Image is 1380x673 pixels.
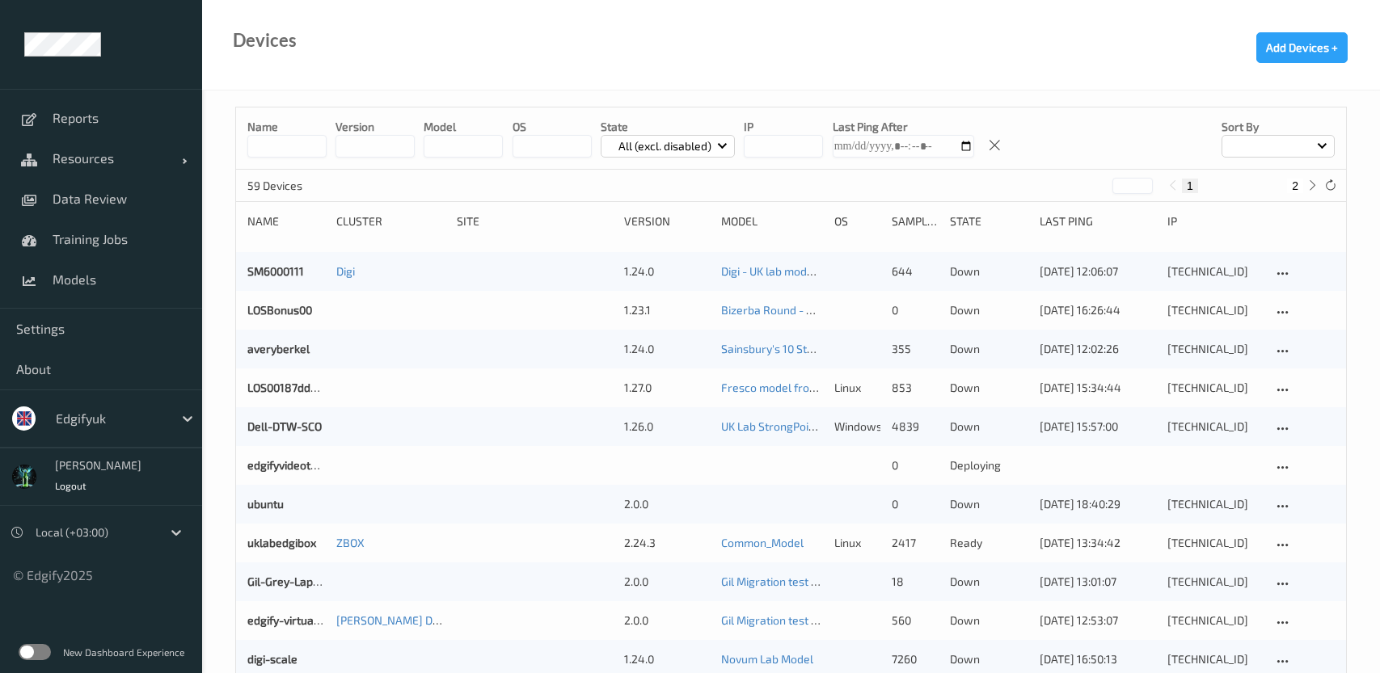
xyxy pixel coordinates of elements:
[1040,651,1157,667] div: [DATE] 16:50:13
[892,419,939,435] div: 4839
[834,213,881,229] div: OS
[336,536,365,549] a: ZBOX
[892,574,939,590] div: 18
[424,119,503,135] p: model
[721,574,1137,588] a: Gil Migration test with guarded items - fixed config syntax [DATE] 09:05 Auto Save
[1040,612,1157,629] div: [DATE] 12:53:07
[1040,574,1157,590] div: [DATE] 13:01:07
[892,213,939,229] div: Samples
[950,341,1028,357] p: down
[1167,213,1261,229] div: ip
[1040,213,1157,229] div: Last Ping
[721,264,935,278] a: Digi - UK lab model [DATE] 13:19 Auto Save
[1287,179,1303,193] button: 2
[247,119,327,135] p: Name
[834,419,881,435] p: windows
[336,119,415,135] p: version
[601,119,736,135] p: State
[721,342,850,355] a: Sainsbury's 10 Store Trial
[247,652,298,666] a: digi-scale
[1167,380,1261,396] div: [TECHNICAL_ID]
[624,535,710,551] div: 2.24.3
[336,264,355,278] a: Digi
[721,613,1137,627] a: Gil Migration test with guarded items - fixed config syntax [DATE] 09:05 Auto Save
[950,574,1028,590] p: down
[624,302,710,318] div: 1.23.1
[892,651,939,667] div: 7260
[624,612,710,629] div: 2.0.0
[950,496,1028,512] p: down
[1167,341,1261,357] div: [TECHNICAL_ID]
[247,264,304,278] a: SM6000111
[624,651,710,667] div: 1.24.0
[1167,496,1261,512] div: [TECHNICAL_ID]
[233,32,297,48] div: Devices
[1040,380,1157,396] div: [DATE] 15:34:44
[950,651,1028,667] p: down
[624,496,710,512] div: 2.0.0
[336,613,465,627] a: [PERSON_NAME] Devices
[247,536,316,549] a: uklabedgibox
[247,613,365,627] a: edgify-virtual-machine
[1222,119,1335,135] p: Sort by
[950,419,1028,435] p: down
[1167,419,1261,435] div: [TECHNICAL_ID]
[833,119,974,135] p: Last Ping After
[950,457,1028,473] p: deploying
[1167,574,1261,590] div: [TECHNICAL_ID]
[624,263,710,280] div: 1.24.0
[744,119,823,135] p: IP
[892,496,939,512] div: 0
[1040,419,1157,435] div: [DATE] 15:57:00
[1167,651,1261,667] div: [TECHNICAL_ID]
[1167,535,1261,551] div: [TECHNICAL_ID]
[950,263,1028,280] p: down
[721,381,908,394] a: Fresco model from [PERSON_NAME]
[247,458,327,472] a: edgifyvideotest
[721,213,822,229] div: Model
[624,380,710,396] div: 1.27.0
[950,535,1028,551] p: ready
[624,213,710,229] div: version
[1167,263,1261,280] div: [TECHNICAL_ID]
[1040,341,1157,357] div: [DATE] 12:02:26
[834,535,881,551] p: linux
[624,419,710,435] div: 1.26.0
[892,535,939,551] div: 2417
[950,612,1028,629] p: down
[247,574,330,588] a: Gil-Grey-Laptop
[247,419,322,433] a: Dell-DTW-SCO
[721,303,994,317] a: Bizerba Round - UK lab model [DATE] 16:04 Auto Save
[892,612,939,629] div: 560
[457,213,613,229] div: Site
[892,380,939,396] div: 853
[950,213,1028,229] div: State
[1040,535,1157,551] div: [DATE] 13:34:42
[1040,263,1157,280] div: [DATE] 12:06:07
[1256,32,1348,63] button: Add Devices +
[247,342,310,355] a: averyberkel
[950,302,1028,318] p: down
[247,178,369,194] p: 59 Devices
[834,380,881,396] p: linux
[513,119,592,135] p: OS
[247,213,325,229] div: Name
[892,341,939,357] div: 355
[336,213,445,229] div: Cluster
[950,380,1028,396] p: down
[1040,302,1157,318] div: [DATE] 16:26:44
[247,303,312,317] a: LOSBonus00
[721,652,813,666] a: Novum Lab Model
[892,263,939,280] div: 644
[721,419,936,433] a: UK Lab StrongPoint SCO + Ticket Switching
[1167,612,1261,629] div: [TECHNICAL_ID]
[721,536,804,549] a: Common_Model
[1040,496,1157,512] div: [DATE] 18:40:29
[892,302,939,318] div: 0
[1182,179,1198,193] button: 1
[613,138,717,154] p: All (excl. disabled)
[1167,302,1261,318] div: [TECHNICAL_ID]
[624,574,710,590] div: 2.0.0
[247,381,343,394] a: LOS00187dd9cd4b
[624,341,710,357] div: 1.24.0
